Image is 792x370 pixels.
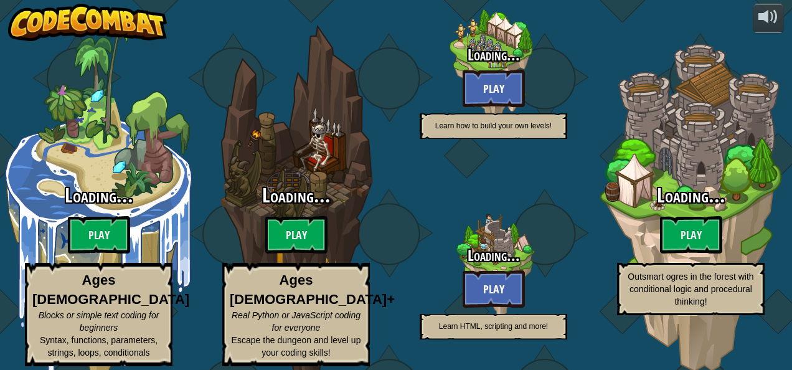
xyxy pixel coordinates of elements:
span: Blocks or simple text coding for beginners [39,310,159,333]
strong: Ages [DEMOGRAPHIC_DATA]+ [230,272,395,307]
span: Loading... [65,182,133,209]
btn: Play [463,270,525,308]
span: Syntax, functions, parameters, strings, loops, conditionals [40,335,158,358]
btn: Play [68,216,130,254]
span: Loading... [262,182,331,209]
span: Loading... [468,44,520,65]
span: Outsmart ogres in the forest with conditional logic and procedural thinking! [628,272,753,306]
btn: Play [660,216,722,254]
span: Learn how to build your own levels! [435,121,552,130]
span: Loading... [657,182,725,209]
button: Adjust volume [753,4,784,33]
span: Escape the dungeon and level up your coding skills! [232,335,361,358]
span: Loading... [468,245,520,266]
div: Complete previous world to unlock [395,168,592,366]
strong: Ages [DEMOGRAPHIC_DATA] [32,272,189,307]
span: Learn HTML, scripting and more! [439,322,548,331]
span: Real Python or JavaScript coding for everyone [232,310,361,333]
btn: Play [265,216,328,254]
btn: Play [463,70,525,107]
img: CodeCombat - Learn how to code by playing a game [8,4,167,41]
